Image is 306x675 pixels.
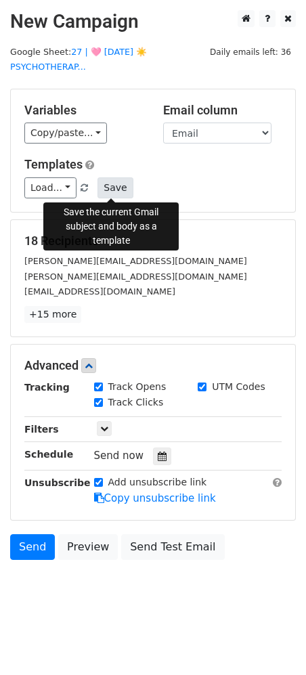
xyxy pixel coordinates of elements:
[108,380,167,394] label: Track Opens
[24,234,282,248] h5: 18 Recipients
[43,202,179,251] div: Save the current Gmail subject and body as a template
[24,477,91,488] strong: Unsubscribe
[94,450,144,462] span: Send now
[58,534,118,560] a: Preview
[163,103,282,118] h5: Email column
[212,380,265,394] label: UTM Codes
[108,475,207,489] label: Add unsubscribe link
[24,103,143,118] h5: Variables
[24,157,83,171] a: Templates
[121,534,224,560] a: Send Test Email
[108,395,164,410] label: Track Clicks
[205,47,296,57] a: Daily emails left: 36
[205,45,296,60] span: Daily emails left: 36
[24,177,76,198] a: Load...
[24,382,70,393] strong: Tracking
[24,123,107,144] a: Copy/paste...
[10,534,55,560] a: Send
[10,10,296,33] h2: New Campaign
[24,424,59,435] strong: Filters
[24,271,247,282] small: [PERSON_NAME][EMAIL_ADDRESS][DOMAIN_NAME]
[24,306,81,323] a: +15 more
[10,47,147,72] a: 27 | 🩷 [DATE] ☀️PSYCHOTHERAP...
[238,610,306,675] iframe: Chat Widget
[94,492,216,504] a: Copy unsubscribe link
[97,177,133,198] button: Save
[24,449,73,460] strong: Schedule
[24,256,247,266] small: [PERSON_NAME][EMAIL_ADDRESS][DOMAIN_NAME]
[24,358,282,373] h5: Advanced
[24,286,175,297] small: [EMAIL_ADDRESS][DOMAIN_NAME]
[10,47,147,72] small: Google Sheet:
